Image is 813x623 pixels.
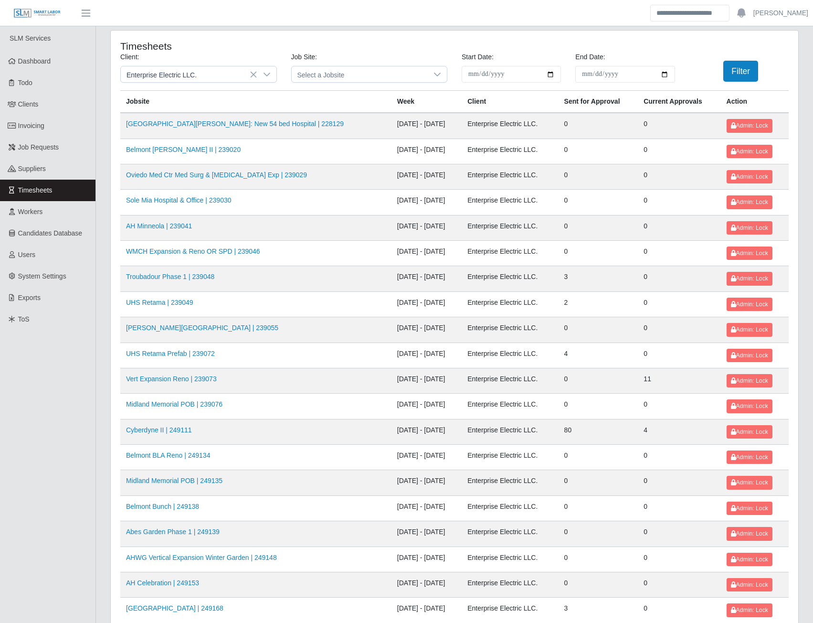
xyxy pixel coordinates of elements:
[731,556,768,563] span: Admin: Lock
[727,553,772,566] button: Admin: Lock
[727,247,772,260] button: Admin: Lock
[731,352,768,359] span: Admin: Lock
[391,317,462,343] td: [DATE] - [DATE]
[126,146,241,153] a: Belmont [PERSON_NAME] II | 239020
[727,399,772,413] button: Admin: Lock
[391,343,462,368] td: [DATE] - [DATE]
[292,66,428,82] span: Select a Jobsite
[462,598,558,623] td: Enterprise Electric LLC.
[126,299,193,306] a: UHS Retama | 239049
[559,445,638,470] td: 0
[638,572,720,597] td: 0
[126,477,222,484] a: Midland Memorial POB | 249135
[753,8,808,18] a: [PERSON_NAME]
[727,272,772,285] button: Admin: Lock
[559,547,638,572] td: 0
[559,215,638,240] td: 0
[731,326,768,333] span: Admin: Lock
[731,377,768,384] span: Admin: Lock
[727,578,772,591] button: Admin: Lock
[650,5,729,21] input: Search
[121,66,257,82] span: Enterprise Electric LLC.
[731,581,768,588] span: Admin: Lock
[10,34,51,42] span: SLM Services
[391,291,462,317] td: [DATE] - [DATE]
[638,190,720,215] td: 0
[126,222,192,230] a: AH Minneola | 239041
[126,350,215,357] a: UHS Retama Prefab | 239072
[559,368,638,393] td: 0
[18,165,46,172] span: Suppliers
[638,419,720,444] td: 4
[126,171,307,179] a: Oviedo Med Ctr Med Surg & [MEDICAL_DATA] Exp | 239029
[13,8,61,19] img: SLM Logo
[731,225,768,231] span: Admin: Lock
[638,368,720,393] td: 11
[126,451,210,459] a: Belmont BLA Reno | 249134
[559,343,638,368] td: 4
[731,505,768,512] span: Admin: Lock
[18,143,59,151] span: Job Requests
[559,521,638,547] td: 0
[18,272,66,280] span: System Settings
[462,52,494,62] label: Start Date:
[462,241,558,266] td: Enterprise Electric LLC.
[638,445,720,470] td: 0
[391,368,462,393] td: [DATE] - [DATE]
[120,52,139,62] label: Client:
[727,349,772,362] button: Admin: Lock
[727,476,772,489] button: Admin: Lock
[391,470,462,495] td: [DATE] - [DATE]
[723,61,758,82] button: Filter
[731,122,768,129] span: Admin: Lock
[638,521,720,547] td: 0
[18,122,44,129] span: Invoicing
[559,91,638,113] th: Sent for Approval
[18,100,39,108] span: Clients
[721,91,789,113] th: Action
[391,547,462,572] td: [DATE] - [DATE]
[391,91,462,113] th: Week
[727,451,772,464] button: Admin: Lock
[18,294,41,301] span: Exports
[638,91,720,113] th: Current Approvals
[638,343,720,368] td: 0
[731,275,768,282] span: Admin: Lock
[731,301,768,308] span: Admin: Lock
[559,598,638,623] td: 3
[291,52,317,62] label: Job Site:
[731,530,768,537] span: Admin: Lock
[462,317,558,343] td: Enterprise Electric LLC.
[727,502,772,515] button: Admin: Lock
[559,419,638,444] td: 80
[559,317,638,343] td: 0
[462,343,558,368] td: Enterprise Electric LLC.
[559,241,638,266] td: 0
[638,215,720,240] td: 0
[391,164,462,189] td: [DATE] - [DATE]
[391,445,462,470] td: [DATE] - [DATE]
[391,215,462,240] td: [DATE] - [DATE]
[18,208,43,215] span: Workers
[638,139,720,164] td: 0
[638,164,720,189] td: 0
[462,266,558,291] td: Enterprise Electric LLC.
[126,554,277,561] a: AHWG Vertical Expansion Winter Garden | 249148
[731,173,768,180] span: Admin: Lock
[462,113,558,139] td: Enterprise Electric LLC.
[462,91,558,113] th: Client
[559,495,638,521] td: 0
[727,145,772,158] button: Admin: Lock
[462,139,558,164] td: Enterprise Electric LLC.
[18,79,32,86] span: Todo
[731,429,768,435] span: Admin: Lock
[462,368,558,393] td: Enterprise Electric LLC.
[727,221,772,235] button: Admin: Lock
[727,425,772,439] button: Admin: Lock
[559,572,638,597] td: 0
[638,291,720,317] td: 0
[391,572,462,597] td: [DATE] - [DATE]
[559,164,638,189] td: 0
[126,604,223,612] a: [GEOGRAPHIC_DATA] | 249168
[638,266,720,291] td: 0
